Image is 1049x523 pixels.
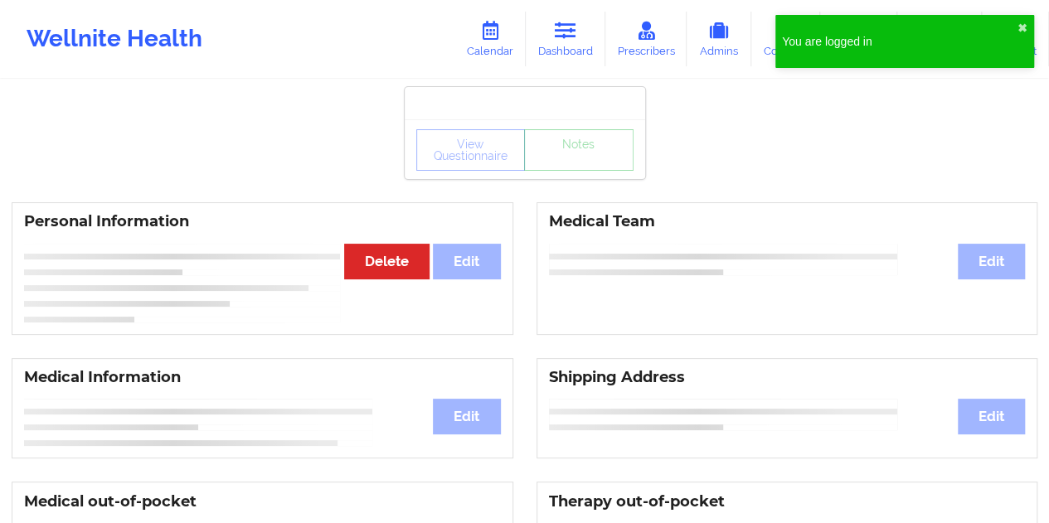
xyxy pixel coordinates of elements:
h3: Medical Information [24,368,501,387]
h3: Shipping Address [549,368,1026,387]
a: Prescribers [605,12,687,66]
a: Coaches [751,12,820,66]
a: Calendar [454,12,526,66]
h3: Personal Information [24,212,501,231]
button: close [1017,22,1027,35]
h3: Medical out-of-pocket [24,492,501,511]
a: Dashboard [526,12,605,66]
button: Delete [344,244,430,279]
h3: Therapy out-of-pocket [549,492,1026,511]
h3: Medical Team [549,212,1026,231]
div: You are logged in [782,33,1017,50]
a: Admins [687,12,751,66]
